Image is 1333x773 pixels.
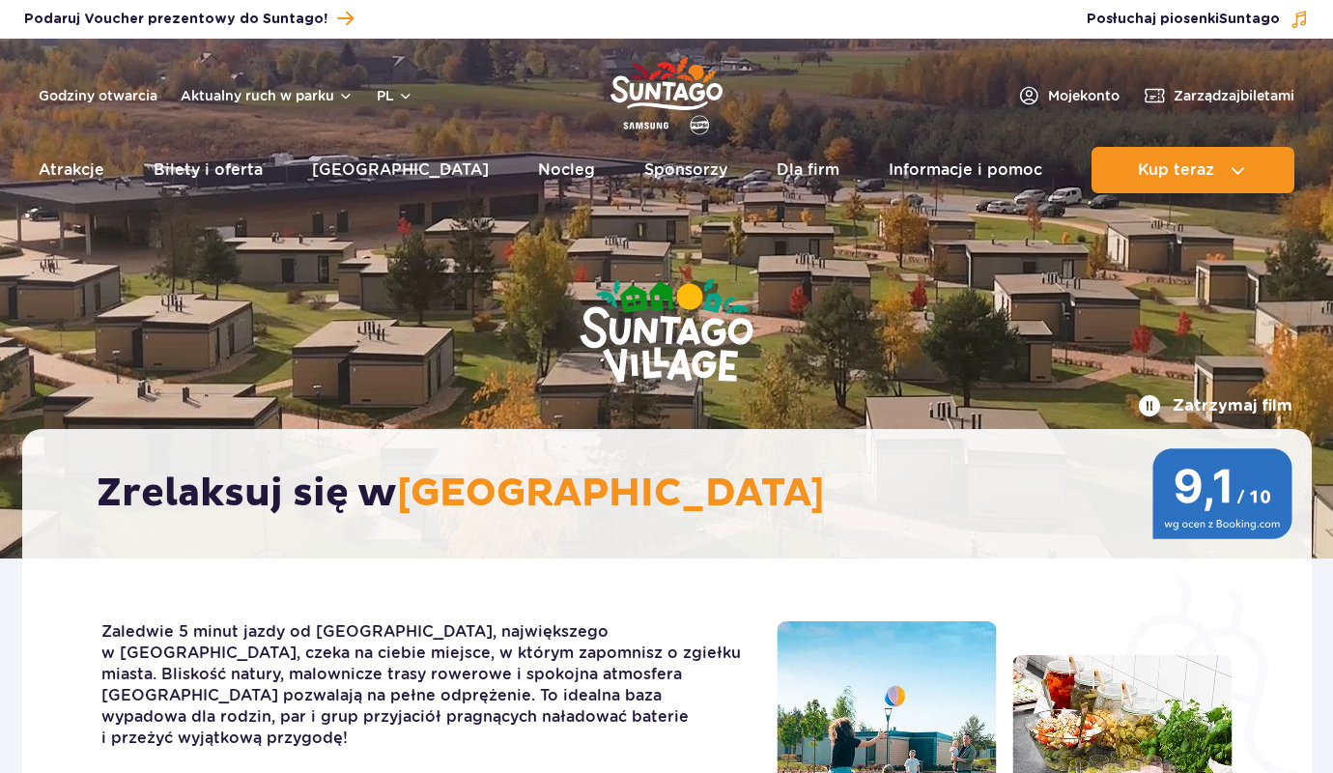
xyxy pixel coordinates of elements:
[610,48,723,137] a: Park of Poland
[377,86,413,105] button: pl
[1048,86,1120,105] span: Moje konto
[312,147,489,193] a: [GEOGRAPHIC_DATA]
[538,147,595,193] a: Nocleg
[97,470,1257,518] h2: Zrelaksuj się w
[889,147,1042,193] a: Informacje i pomoc
[39,86,157,105] a: Godziny otwarcia
[644,147,727,193] a: Sponsorzy
[502,203,831,462] img: Suntago Village
[24,10,327,29] span: Podaruj Voucher prezentowy do Suntago!
[1219,13,1280,26] span: Suntago
[24,6,354,32] a: Podaruj Voucher prezentowy do Suntago!
[1017,84,1120,107] a: Mojekonto
[1092,147,1294,193] button: Kup teraz
[777,147,839,193] a: Dla firm
[181,88,354,103] button: Aktualny ruch w parku
[1152,448,1292,539] img: 9,1/10 wg ocen z Booking.com
[1138,394,1292,417] button: Zatrzymaj film
[1087,10,1309,29] button: Posłuchaj piosenkiSuntago
[397,470,825,518] span: [GEOGRAPHIC_DATA]
[1087,10,1280,29] span: Posłuchaj piosenki
[1138,161,1214,179] span: Kup teraz
[154,147,263,193] a: Bilety i oferta
[39,147,104,193] a: Atrakcje
[1143,84,1294,107] a: Zarządzajbiletami
[1174,86,1294,105] span: Zarządzaj biletami
[101,621,748,749] p: Zaledwie 5 minut jazdy od [GEOGRAPHIC_DATA], największego w [GEOGRAPHIC_DATA], czeka na ciebie mi...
